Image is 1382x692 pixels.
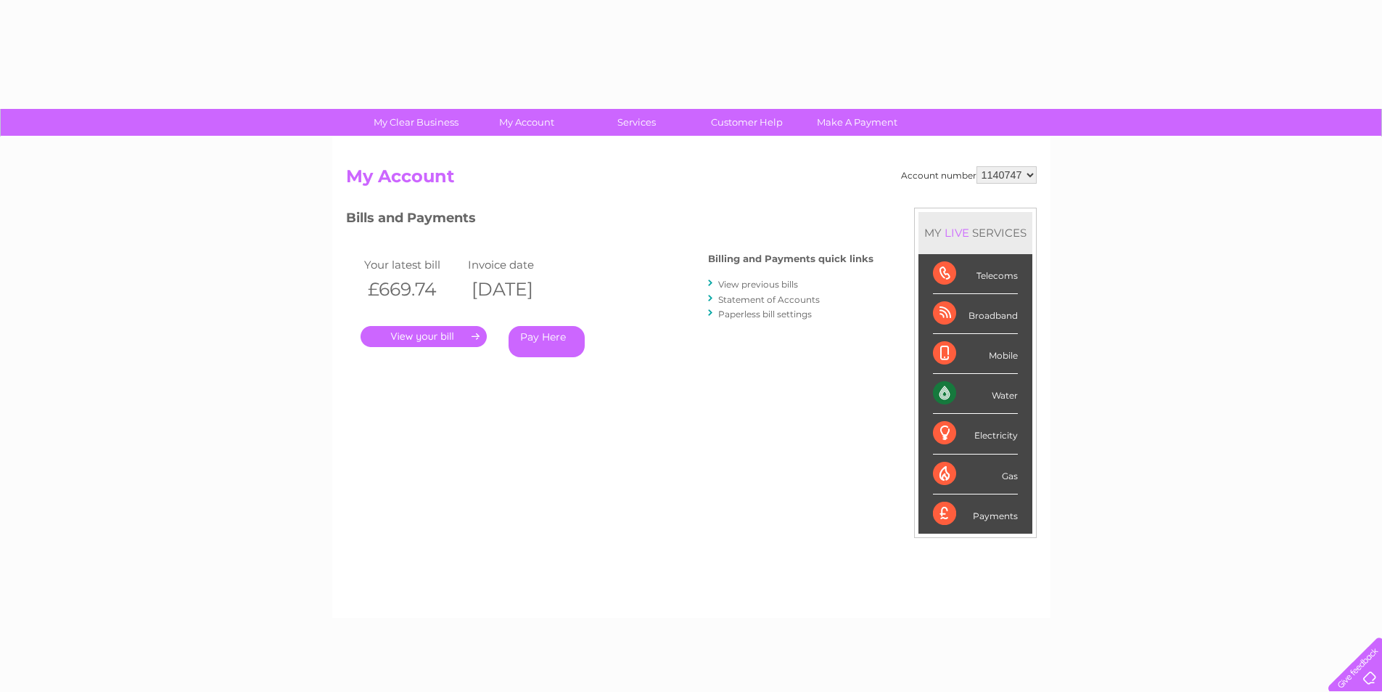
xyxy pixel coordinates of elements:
a: Pay Here [509,326,585,357]
h2: My Account [346,166,1037,194]
a: . [361,326,487,347]
div: Broadband [933,294,1018,334]
h4: Billing and Payments quick links [708,253,873,264]
div: Electricity [933,414,1018,454]
div: MY SERVICES [918,212,1032,253]
div: Payments [933,494,1018,534]
td: Invoice date [464,255,569,274]
th: £669.74 [361,274,465,304]
a: View previous bills [718,279,798,290]
h3: Bills and Payments [346,208,873,233]
div: Account number [901,166,1037,184]
a: Statement of Accounts [718,294,820,305]
a: My Account [466,109,586,136]
div: Mobile [933,334,1018,374]
a: My Clear Business [356,109,476,136]
a: Make A Payment [797,109,917,136]
div: Water [933,374,1018,414]
div: LIVE [942,226,972,240]
a: Customer Help [687,109,807,136]
div: Gas [933,455,1018,494]
th: [DATE] [464,274,569,304]
td: Your latest bill [361,255,465,274]
a: Services [577,109,696,136]
div: Telecoms [933,254,1018,294]
a: Paperless bill settings [718,309,812,319]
